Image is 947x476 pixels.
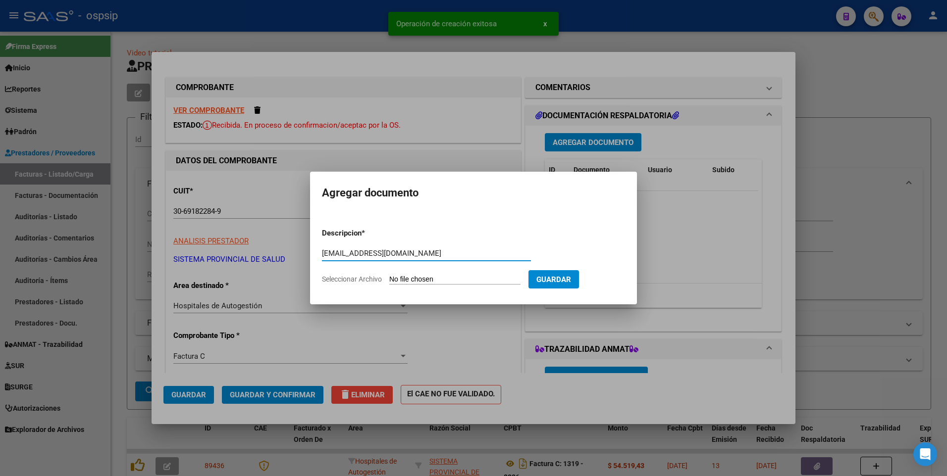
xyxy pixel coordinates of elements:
[322,228,413,239] p: Descripcion
[322,275,382,283] span: Seleccionar Archivo
[528,270,579,288] button: Guardar
[536,275,571,284] span: Guardar
[913,442,937,466] div: Open Intercom Messenger
[322,184,625,202] h2: Agregar documento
